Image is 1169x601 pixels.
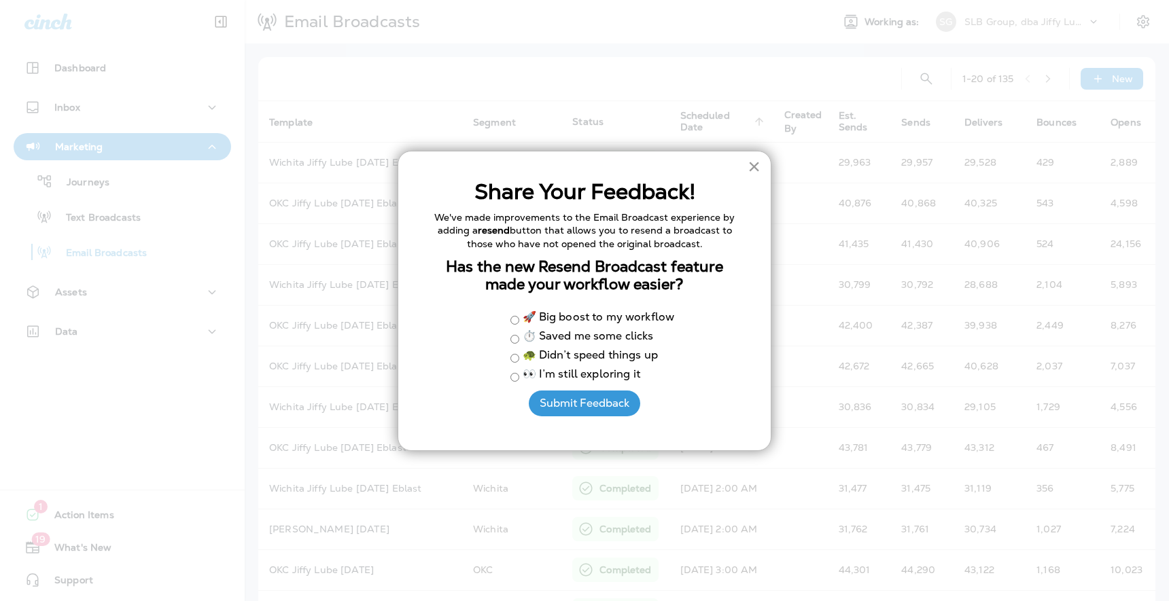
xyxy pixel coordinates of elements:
span: button that allows you to resend a broadcast to those who have not opened the original broadcast. [467,224,735,250]
button: Close [748,156,761,177]
h2: Share Your Feedback! [425,179,744,204]
strong: resend [478,224,510,236]
button: Submit Feedback [529,390,640,416]
label: 🐢 Didn’t speed things up [523,350,658,363]
h3: Has the new Resend Broadcast feature made your workflow easier? [425,258,744,294]
label: 🚀 Big boost to my workflow [523,312,675,325]
label: ⏱️ Saved me some clicks [523,331,654,344]
label: 👀 I’m still exploring it [523,369,640,382]
span: We've made improvements to the Email Broadcast experience by adding a [434,211,737,237]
